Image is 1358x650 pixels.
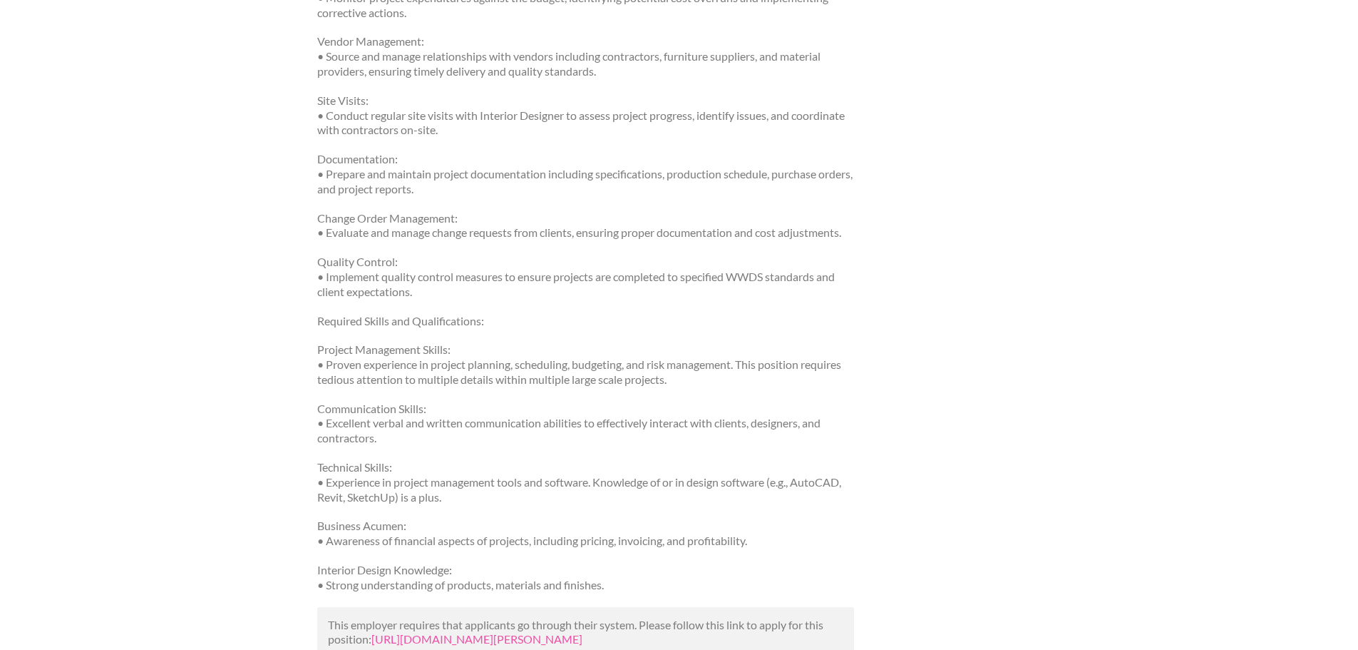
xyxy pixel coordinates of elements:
p: Documentation: • Prepare and maintain project documentation including specifications, production ... [317,152,854,196]
p: Project Management Skills: • Proven experience in project planning, scheduling, budgeting, and ri... [317,342,854,387]
p: This employer requires that applicants go through their system. Please follow this link to apply ... [328,618,843,648]
p: Quality Control: • Implement quality control measures to ensure projects are completed to specifi... [317,255,854,299]
p: Required Skills and Qualifications: [317,314,854,329]
a: [URL][DOMAIN_NAME][PERSON_NAME] [371,632,582,646]
p: Business Acumen: • Awareness of financial aspects of projects, including pricing, invoicing, and ... [317,519,854,549]
p: Vendor Management: • Source and manage relationships with vendors including contractors, furnitur... [317,34,854,78]
p: Technical Skills: • Experience in project management tools and software. Knowledge of or in desig... [317,460,854,504]
p: Communication Skills: • Excellent verbal and written communication abilities to effectively inter... [317,402,854,446]
p: Change Order Management: • Evaluate and manage change requests from clients, ensuring proper docu... [317,211,854,241]
p: Interior Design Knowledge: • Strong understanding of products, materials and finishes. [317,563,854,593]
p: Site Visits: • Conduct regular site visits with Interior Designer to assess project progress, ide... [317,93,854,138]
